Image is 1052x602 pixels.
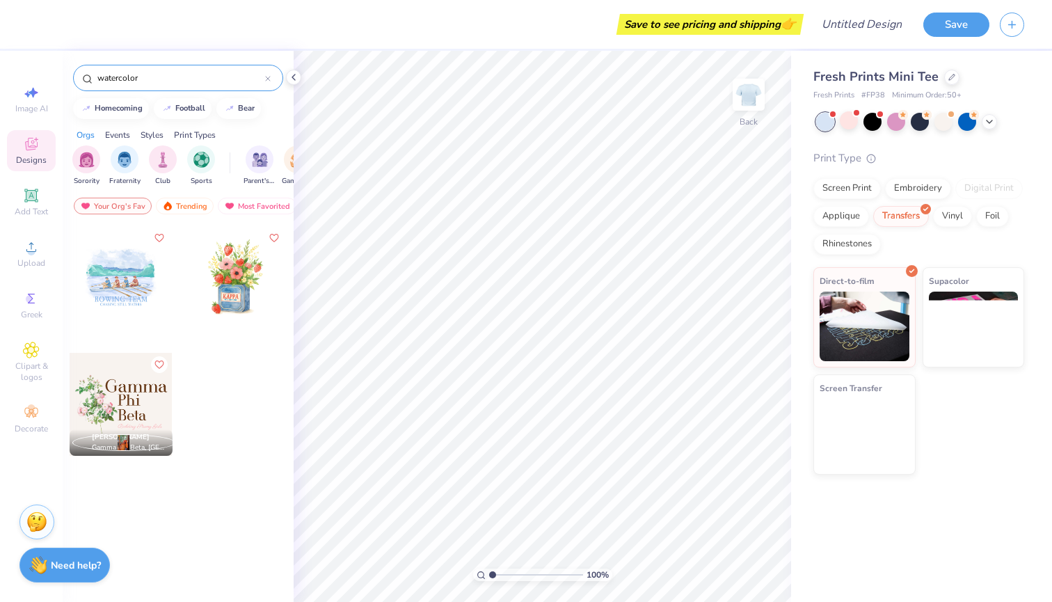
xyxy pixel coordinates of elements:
[151,356,168,373] button: Like
[77,129,95,141] div: Orgs
[820,292,909,361] img: Direct-to-film
[15,206,48,217] span: Add Text
[735,81,763,109] img: Back
[238,104,255,112] div: bear
[820,399,909,468] img: Screen Transfer
[266,230,282,246] button: Like
[813,234,881,255] div: Rhinestones
[740,116,758,128] div: Back
[813,150,1024,166] div: Print Type
[72,145,100,187] button: filter button
[218,198,296,214] div: Most Favorited
[244,176,276,187] span: Parent's Weekend
[811,10,913,38] input: Untitled Design
[873,206,929,227] div: Transfers
[72,145,100,187] div: filter for Sorority
[929,292,1019,361] img: Supacolor
[820,381,882,395] span: Screen Transfer
[80,201,91,211] img: most_fav.gif
[161,104,173,113] img: trend_line.gif
[149,145,177,187] div: filter for Club
[813,178,881,199] div: Screen Print
[155,152,170,168] img: Club Image
[282,176,314,187] span: Game Day
[92,443,167,453] span: Gamma Phi Beta, [GEOGRAPHIC_DATA][US_STATE] at [GEOGRAPHIC_DATA]
[17,258,45,269] span: Upload
[224,201,235,211] img: most_fav.gif
[933,206,972,227] div: Vinyl
[21,309,42,320] span: Greek
[282,145,314,187] div: filter for Game Day
[187,145,215,187] button: filter button
[141,129,164,141] div: Styles
[151,230,168,246] button: Like
[976,206,1009,227] div: Foil
[191,176,212,187] span: Sports
[290,152,306,168] img: Game Day Image
[175,104,205,112] div: football
[861,90,885,102] span: # FP38
[820,274,875,288] span: Direct-to-film
[187,145,215,187] div: filter for Sports
[587,569,609,581] span: 100 %
[282,145,314,187] button: filter button
[15,423,48,434] span: Decorate
[109,145,141,187] div: filter for Fraternity
[74,176,99,187] span: Sorority
[117,152,132,168] img: Fraternity Image
[781,15,796,32] span: 👉
[224,104,235,113] img: trend_line.gif
[149,145,177,187] button: filter button
[620,14,800,35] div: Save to see pricing and shipping
[252,152,268,168] img: Parent's Weekend Image
[74,198,152,214] div: Your Org's Fav
[92,432,150,442] span: [PERSON_NAME]
[929,274,969,288] span: Supacolor
[174,129,216,141] div: Print Types
[813,90,854,102] span: Fresh Prints
[79,152,95,168] img: Sorority Image
[885,178,951,199] div: Embroidery
[244,145,276,187] button: filter button
[51,559,101,572] strong: Need help?
[156,198,214,214] div: Trending
[162,201,173,211] img: trending.gif
[15,103,48,114] span: Image AI
[155,176,170,187] span: Club
[109,145,141,187] button: filter button
[7,361,56,383] span: Clipart & logos
[154,98,212,119] button: football
[244,145,276,187] div: filter for Parent's Weekend
[73,98,149,119] button: homecoming
[813,206,869,227] div: Applique
[109,176,141,187] span: Fraternity
[193,152,209,168] img: Sports Image
[16,155,47,166] span: Designs
[81,104,92,113] img: trend_line.gif
[105,129,130,141] div: Events
[813,68,939,85] span: Fresh Prints Mini Tee
[923,13,989,37] button: Save
[955,178,1023,199] div: Digital Print
[892,90,962,102] span: Minimum Order: 50 +
[96,71,265,85] input: Try "Alpha"
[95,104,143,112] div: homecoming
[216,98,261,119] button: bear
